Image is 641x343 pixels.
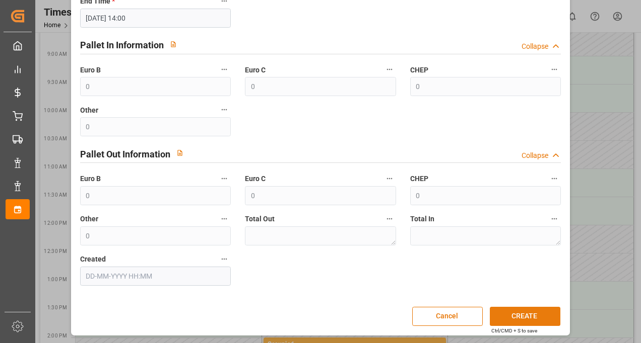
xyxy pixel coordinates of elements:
[548,63,561,76] button: CHEP
[383,172,396,185] button: Euro C
[548,212,561,225] button: Total In
[522,150,548,161] div: Collapse
[80,105,98,116] span: Other
[245,174,266,184] span: Euro C
[383,63,396,76] button: Euro C
[410,65,428,75] span: CHEP
[80,174,101,184] span: Euro B
[80,254,106,265] span: Created
[170,143,189,162] button: View description
[491,327,537,334] div: Ctrl/CMD + S to save
[218,252,231,266] button: Created
[80,147,170,161] h2: Pallet Out Information
[218,63,231,76] button: Euro B
[80,65,101,75] span: Euro B
[80,38,164,52] h2: Pallet In Information
[245,65,266,75] span: Euro C
[218,172,231,185] button: Euro B
[245,214,275,224] span: Total Out
[548,172,561,185] button: CHEP
[218,212,231,225] button: Other
[383,212,396,225] button: Total Out
[218,103,231,116] button: Other
[164,35,183,54] button: View description
[410,214,434,224] span: Total In
[80,267,231,286] input: DD-MM-YYYY HH:MM
[522,41,548,52] div: Collapse
[80,214,98,224] span: Other
[80,9,231,28] input: DD-MM-YYYY HH:MM
[410,174,428,184] span: CHEP
[490,307,560,326] button: CREATE
[412,307,483,326] button: Cancel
